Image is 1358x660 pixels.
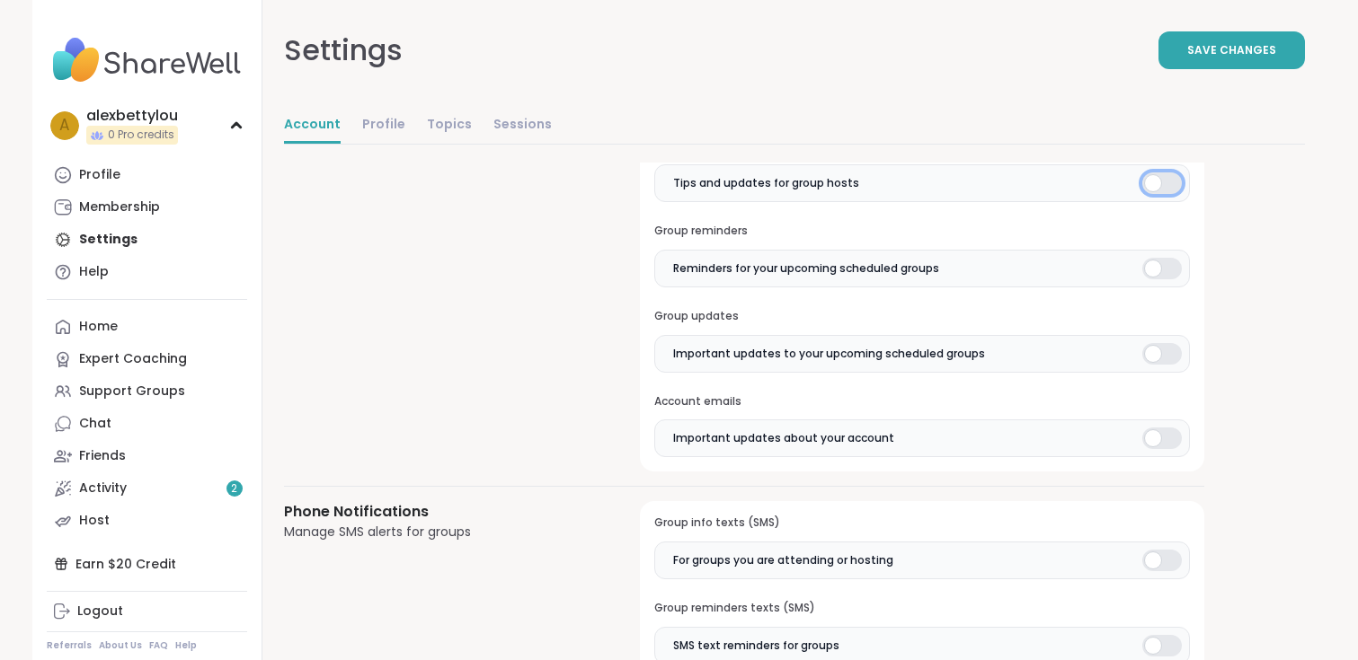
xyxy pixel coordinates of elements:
[47,191,247,224] a: Membership
[284,29,403,72] div: Settings
[654,601,1189,616] h3: Group reminders texts (SMS)
[86,106,178,126] div: alexbettylou
[175,639,197,652] a: Help
[362,108,405,144] a: Profile
[47,408,247,440] a: Chat
[284,523,598,541] div: Manage SMS alerts for groups
[79,263,109,281] div: Help
[673,346,985,362] span: Important updates to your upcoming scheduled groups
[47,548,247,580] div: Earn $20 Credit
[79,383,185,400] div: Support Groups
[108,128,174,143] span: 0 Pro credits
[79,447,126,465] div: Friends
[77,603,123,620] div: Logout
[654,224,1189,239] h3: Group reminders
[427,108,472,144] a: Topics
[231,481,237,497] span: 2
[493,108,552,144] a: Sessions
[47,505,247,537] a: Host
[654,394,1189,409] h3: Account emails
[99,639,142,652] a: About Us
[673,430,894,446] span: Important updates about your account
[654,309,1189,324] h3: Group updates
[47,639,92,652] a: Referrals
[673,175,859,191] span: Tips and updates for group hosts
[79,512,110,530] div: Host
[47,256,247,288] a: Help
[59,114,69,137] span: a
[47,343,247,375] a: Expert Coaching
[47,472,247,505] a: Activity2
[47,29,247,92] img: ShareWell Nav Logo
[284,501,598,523] h3: Phone Notifications
[79,415,111,433] div: Chat
[79,350,187,368] div: Expert Coaching
[47,375,247,408] a: Support Groups
[673,638,839,654] span: SMS text reminders for groups
[79,318,118,336] div: Home
[673,552,893,568] span: For groups you are attending or hosting
[47,159,247,191] a: Profile
[47,595,247,628] a: Logout
[79,166,120,184] div: Profile
[79,480,127,497] div: Activity
[47,311,247,343] a: Home
[149,639,168,652] a: FAQ
[673,260,939,277] span: Reminders for your upcoming scheduled groups
[47,440,247,472] a: Friends
[654,515,1189,531] h3: Group info texts (SMS)
[1158,31,1305,69] button: Save Changes
[79,198,160,216] div: Membership
[1187,42,1276,58] span: Save Changes
[284,108,341,144] a: Account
